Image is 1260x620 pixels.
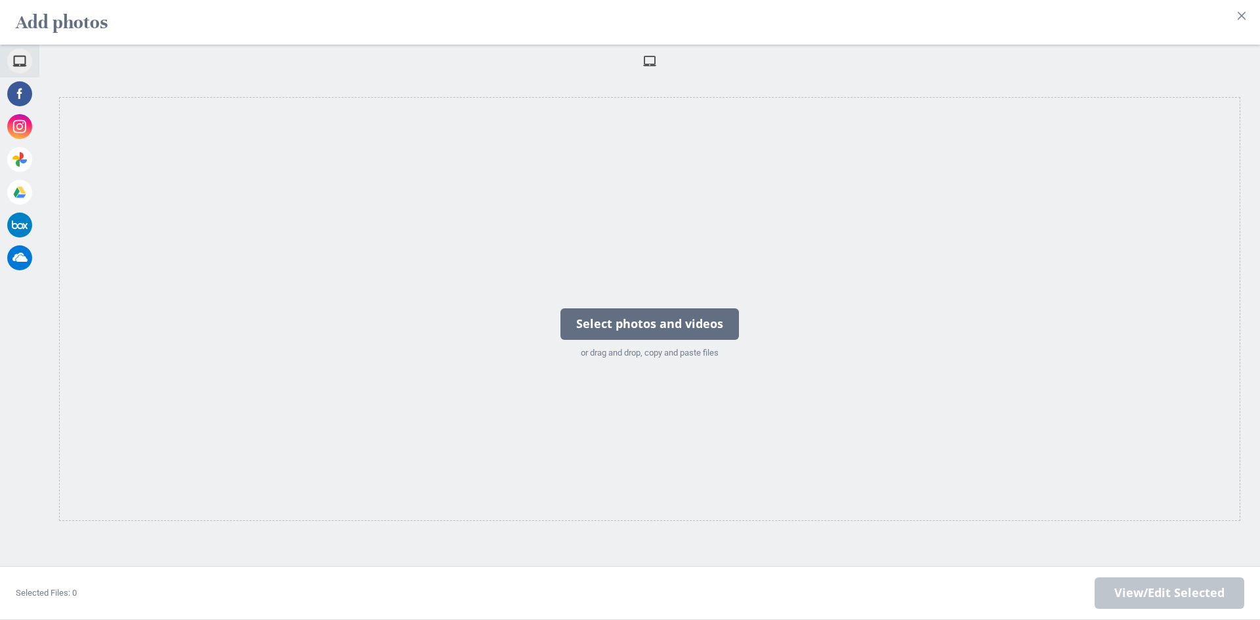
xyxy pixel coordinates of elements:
h2: Add photos [16,5,108,39]
button: Close [1231,5,1252,26]
span: View/Edit Selected [1114,586,1225,600]
span: Next [1095,577,1244,609]
span: Selected Files: 0 [16,588,77,598]
div: or drag and drop, copy and paste files [560,346,739,360]
span: My Device [642,54,657,68]
div: Select photos and videos [560,308,739,340]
